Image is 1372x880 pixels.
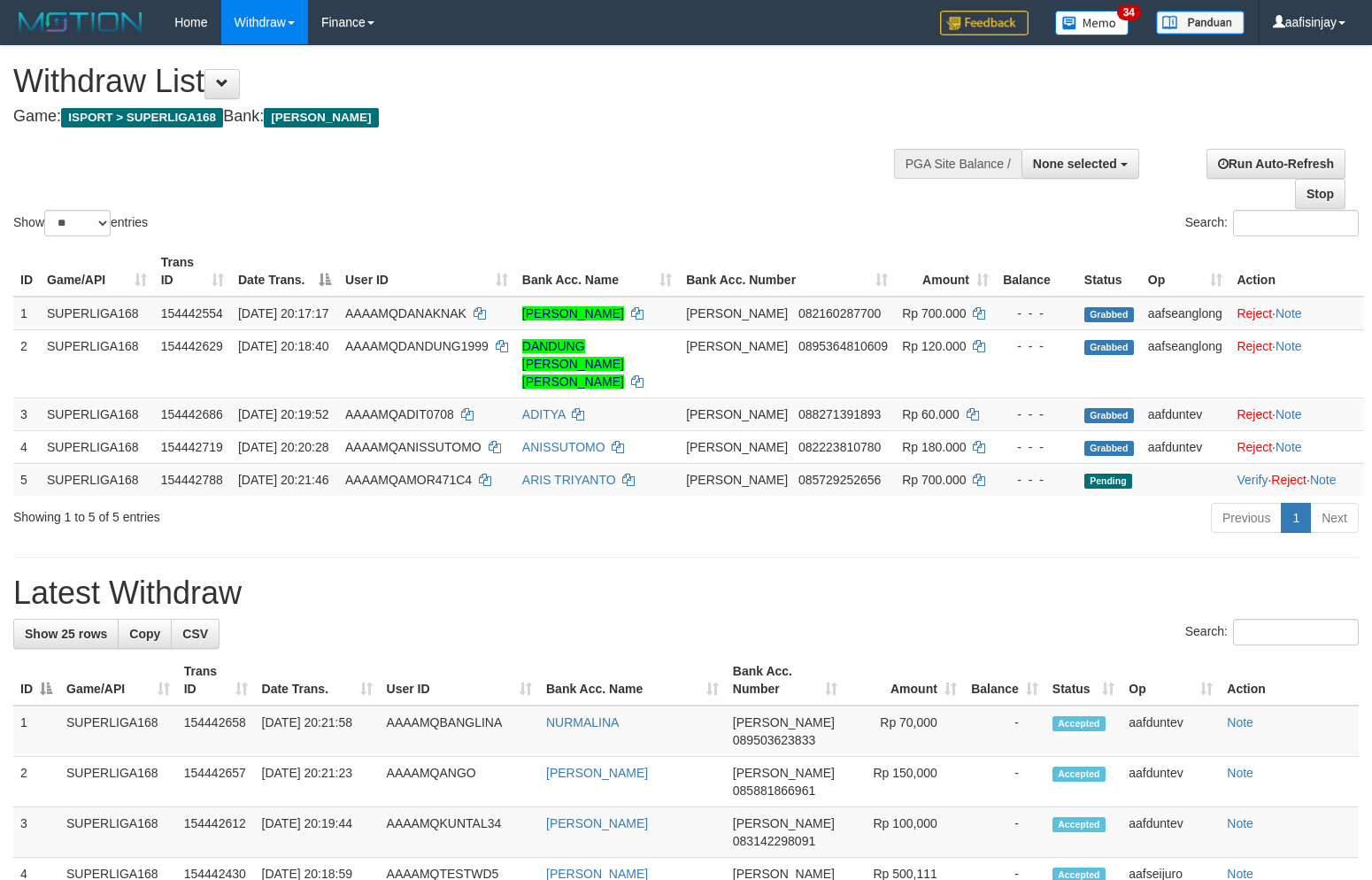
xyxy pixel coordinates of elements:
[1084,474,1132,489] span: Pending
[515,246,679,297] th: Bank Acc. Name: activate to sort column ascending
[264,108,378,127] span: [PERSON_NAME]
[238,440,328,454] span: [DATE] 20:20:28
[345,473,472,487] span: AAAAMQAMOR471C4
[13,329,40,398] td: 2
[380,807,539,858] td: AAAAMQKUNTAL34
[1141,246,1230,297] th: Op: activate to sort column ascending
[1206,149,1345,179] a: Run Auto-Refresh
[59,706,177,757] td: SUPERLIGA168
[1276,440,1302,454] a: Note
[1045,655,1121,706] th: Status: activate to sort column ascending
[798,473,881,487] span: Copy 085729252656 to clipboard
[1229,246,1364,297] th: Action
[1237,473,1268,487] a: Verify
[255,655,380,706] th: Date Trans.: activate to sort column ascending
[1141,398,1230,430] td: aafduntev
[522,306,624,320] a: [PERSON_NAME]
[40,463,154,496] td: SUPERLIGA168
[964,655,1045,706] th: Balance: activate to sort column ascending
[1276,407,1302,421] a: Note
[1227,766,1253,780] a: Note
[1084,408,1134,423] span: Grabbed
[1141,297,1230,330] td: aafseanglong
[40,398,154,430] td: SUPERLIGA168
[13,655,59,706] th: ID: activate to sort column descending
[1021,149,1139,179] button: None selected
[844,807,964,858] td: Rp 100,000
[546,816,648,830] a: [PERSON_NAME]
[238,339,328,353] span: [DATE] 20:18:40
[345,407,454,421] span: AAAAMQADIT0708
[1121,655,1220,706] th: Op: activate to sort column ascending
[13,706,59,757] td: 1
[1156,11,1245,35] img: panduan.png
[238,306,328,320] span: [DATE] 20:17:17
[61,108,223,127] span: ISPORT > SUPERLIGA168
[798,306,881,320] span: Copy 082160287700 to clipboard
[902,440,966,454] span: Rp 180.000
[733,834,815,848] span: Copy 083142298091 to clipboard
[894,149,1021,179] div: PGA Site Balance /
[338,246,515,297] th: User ID: activate to sort column ascending
[1237,339,1272,353] a: Reject
[798,407,881,421] span: Copy 088271391893 to clipboard
[1003,438,1070,456] div: - - -
[13,398,40,430] td: 3
[161,339,223,353] span: 154442629
[161,440,223,454] span: 154442719
[13,430,40,463] td: 4
[177,757,255,807] td: 154442657
[13,297,40,330] td: 1
[380,757,539,807] td: AAAAMQANGO
[1310,503,1359,533] a: Next
[40,297,154,330] td: SUPERLIGA168
[44,210,111,236] select: Showentries
[255,706,380,757] td: [DATE] 20:21:58
[733,766,835,780] span: [PERSON_NAME]
[733,784,815,798] span: Copy 085881866961 to clipboard
[13,210,148,236] label: Show entries
[380,706,539,757] td: AAAAMQBANGLINA
[844,706,964,757] td: Rp 70,000
[1117,4,1141,20] span: 34
[345,440,482,454] span: AAAAMQANISSUTOMO
[895,246,996,297] th: Amount: activate to sort column ascending
[733,715,835,729] span: [PERSON_NAME]
[1121,706,1220,757] td: aafduntev
[1003,305,1070,322] div: - - -
[1271,473,1306,487] a: Reject
[255,757,380,807] td: [DATE] 20:21:23
[1229,430,1364,463] td: ·
[345,339,489,353] span: AAAAMQDANDUNG1999
[13,501,559,526] div: Showing 1 to 5 of 5 entries
[161,473,223,487] span: 154442788
[13,246,40,297] th: ID
[171,619,220,649] a: CSV
[733,733,815,747] span: Copy 089503623833 to clipboard
[844,655,964,706] th: Amount: activate to sort column ascending
[182,627,208,641] span: CSV
[1211,503,1282,533] a: Previous
[40,246,154,297] th: Game/API: activate to sort column ascending
[1310,473,1337,487] a: Note
[1084,307,1134,322] span: Grabbed
[40,430,154,463] td: SUPERLIGA168
[798,339,888,353] span: Copy 0895364810609 to clipboard
[40,329,154,398] td: SUPERLIGA168
[161,306,223,320] span: 154442554
[13,575,1359,611] h1: Latest Withdraw
[726,655,844,706] th: Bank Acc. Number: activate to sort column ascending
[1141,430,1230,463] td: aafduntev
[13,619,119,649] a: Show 25 rows
[1052,716,1106,731] span: Accepted
[1295,179,1345,209] a: Stop
[996,246,1077,297] th: Balance
[798,440,881,454] span: Copy 082223810780 to clipboard
[1185,619,1359,645] label: Search:
[522,473,616,487] a: ARIS TRIYANTO
[1281,503,1311,533] a: 1
[1237,440,1272,454] a: Reject
[25,627,107,641] span: Show 25 rows
[1084,340,1134,355] span: Grabbed
[13,807,59,858] td: 3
